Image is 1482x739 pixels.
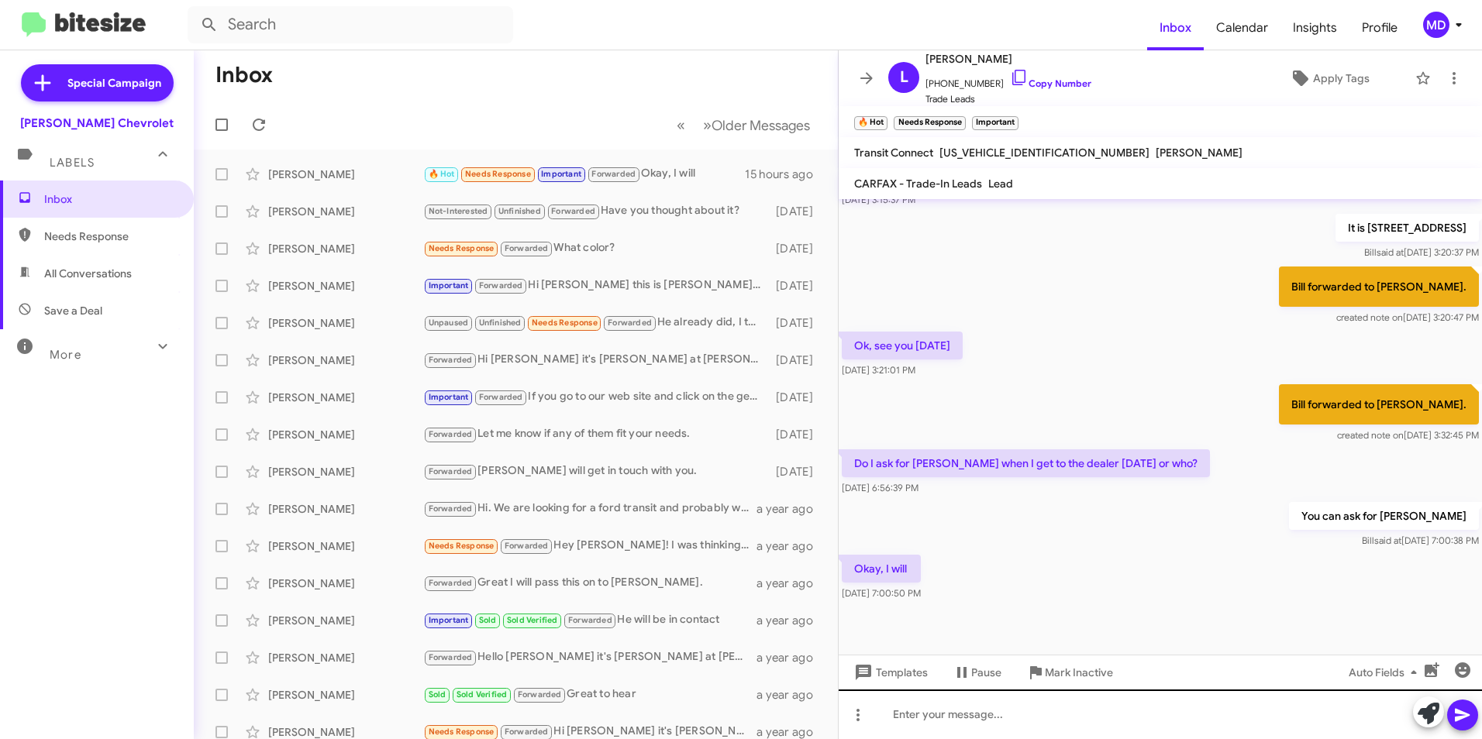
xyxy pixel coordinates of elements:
button: Previous [667,109,694,141]
span: Transit Connect [854,146,933,160]
span: Forwarded [425,465,476,479]
span: » [703,115,712,135]
div: Hi. We are looking for a ford transit and probably won't buy until early next year, but thank you [423,500,757,517]
span: 🔥 Hot [429,169,455,179]
span: Lead [988,177,1013,191]
span: Needs Response [44,229,176,244]
div: a year ago [757,538,825,554]
span: Forwarded [425,651,476,665]
div: [PERSON_NAME] [268,315,423,331]
span: Sold [429,689,446,699]
div: a year ago [757,613,825,628]
span: [DATE] 3:21:01 PM [842,364,915,376]
div: [PERSON_NAME] [268,650,423,665]
span: « [677,115,685,135]
span: Pause [971,658,1001,686]
span: Apply Tags [1313,64,1370,92]
span: Bill [DATE] 7:00:38 PM [1362,534,1479,546]
span: Trade Leads [925,91,1091,107]
span: Not-Interested [429,206,488,216]
div: Hello [PERSON_NAME] it's [PERSON_NAME] at [PERSON_NAME] Chevrolet. I wanted to follow up, was our... [423,648,757,666]
div: [PERSON_NAME] [268,427,423,442]
button: Templates [839,658,940,686]
span: [DATE] 6:56:39 PM [842,482,918,493]
h1: Inbox [215,63,273,88]
div: MD [1423,12,1449,38]
span: Inbox [44,191,176,207]
span: created note on [1336,311,1403,323]
span: Forwarded [425,576,476,591]
div: Great to hear [423,686,757,703]
div: Have you thought about it? [423,202,769,220]
div: Hi [PERSON_NAME] it's [PERSON_NAME] at [PERSON_NAME] Chevrolet. We're excited to offer a fantasti... [423,351,769,369]
span: [DATE] 7:00:50 PM [842,587,921,599]
div: [PERSON_NAME] [268,613,423,628]
span: Labels [50,156,95,170]
span: Forwarded [548,205,599,219]
div: [PERSON_NAME] [268,576,423,591]
span: More [50,348,81,362]
span: Forwarded [425,428,476,442]
div: [PERSON_NAME] [268,352,423,368]
span: All Conversations [44,266,132,281]
div: [PERSON_NAME] [268,241,423,256]
div: He will be in contact [423,611,757,629]
p: You can ask for [PERSON_NAME] [1289,502,1479,530]
p: Okay, I will [842,555,921,583]
span: Sold [479,615,497,625]
button: Next [694,109,819,141]
span: Templates [851,658,928,686]
span: Important [429,392,469,402]
p: Do I ask for [PERSON_NAME] when I get to the dealer [DATE] or who? [842,449,1210,477]
span: Needs Response [532,318,598,328]
small: 🔥 Hot [854,116,887,130]
span: Forwarded [514,688,565,703]
a: Inbox [1147,5,1204,50]
span: Needs Response [429,727,495,737]
span: Forwarded [475,390,526,405]
span: [DATE] 3:15:37 PM [842,194,915,205]
div: a year ago [757,687,825,703]
div: [DATE] [769,315,825,331]
div: [PERSON_NAME] [268,464,423,479]
span: CARFAX - Trade-In Leads [854,177,982,191]
div: [PERSON_NAME] [268,167,423,182]
span: Special Campaign [67,75,161,91]
div: Hi [PERSON_NAME] this is [PERSON_NAME], Internet Director at [PERSON_NAME] Chevrolet. I saw you c... [423,277,769,294]
span: Insights [1280,5,1349,50]
span: [DATE] 3:20:47 PM [1336,311,1479,323]
div: [DATE] [769,464,825,479]
div: [DATE] [769,390,825,405]
span: Needs Response [429,541,495,551]
span: Save a Deal [44,303,102,318]
div: If you go to our web site and click on the get cash offer. Just scroll down a little on the home ... [423,388,769,406]
span: Forwarded [501,242,552,256]
nav: Page navigation example [668,109,819,141]
span: said at [1377,246,1404,258]
span: [PERSON_NAME] [925,50,1091,68]
div: [PERSON_NAME] [268,278,423,294]
span: Bill [DATE] 3:20:37 PM [1364,246,1479,258]
a: Calendar [1204,5,1280,50]
span: Unpaused [429,318,469,328]
div: [DATE] [769,278,825,294]
div: 15 hours ago [745,167,825,182]
span: Forwarded [604,316,655,331]
span: Needs Response [465,169,531,179]
span: Unfinished [479,318,522,328]
button: Apply Tags [1250,64,1408,92]
div: What color? [423,239,769,257]
a: Copy Number [1010,77,1091,89]
a: Profile [1349,5,1410,50]
small: Important [972,116,1018,130]
div: Great I will pass this on to [PERSON_NAME]. [423,574,757,592]
div: [PERSON_NAME] [268,390,423,405]
span: Mark Inactive [1045,658,1113,686]
div: Hey [PERSON_NAME]! I was thinking of checking out the 2025 Chevy Trax in a week or so. Taking car... [423,537,757,555]
small: Needs Response [894,116,965,130]
span: Forwarded [425,502,476,517]
span: Forwarded [475,279,526,294]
